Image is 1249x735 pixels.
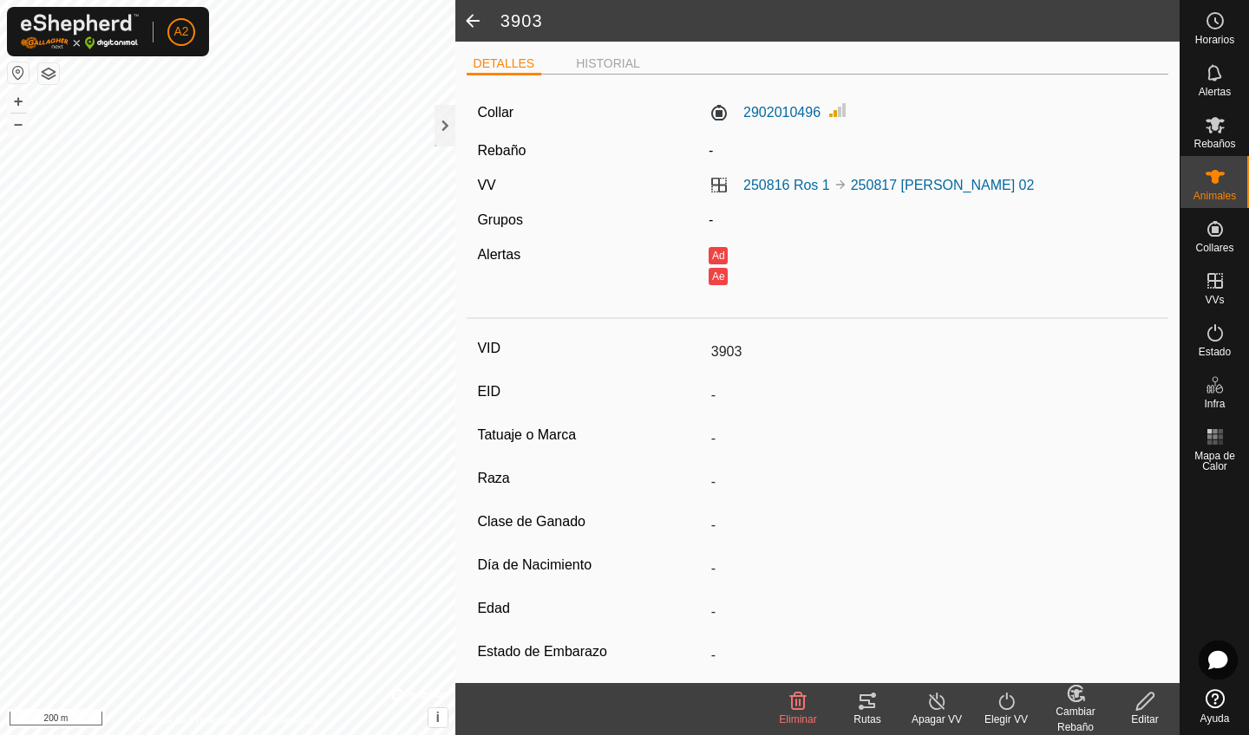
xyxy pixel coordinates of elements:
[477,597,703,620] label: Edad
[851,178,1035,192] a: 250817 [PERSON_NAME] 02
[477,337,703,360] label: VID
[709,247,728,264] button: Ad
[477,247,520,262] label: Alertas
[1185,451,1245,472] span: Mapa de Calor
[477,424,703,446] label: Tatuaje o Marca
[428,708,448,727] button: i
[709,102,821,123] label: 2902010496
[477,212,522,227] label: Grupos
[8,114,29,134] button: –
[834,178,847,192] img: hasta
[833,712,902,727] div: Rutas
[971,712,1041,727] div: Elegir VV
[1193,139,1235,149] span: Rebaños
[779,713,816,725] span: Eliminar
[702,210,1164,231] div: -
[38,63,59,84] button: Capas del Mapa
[1195,35,1234,45] span: Horarios
[477,511,703,533] label: Clase de Ganado
[467,55,542,75] li: DETALLES
[258,712,317,728] a: Contáctenos
[173,23,188,41] span: A2
[477,381,703,403] label: EID
[827,100,848,120] img: Intensidad de Señal
[477,641,703,663] label: Estado de Embarazo
[743,178,830,192] a: 250816 Ros 1
[477,143,526,158] label: Rebaño
[477,178,495,192] label: VV
[902,712,971,727] div: Apagar VV
[1110,712,1180,727] div: Editar
[569,55,647,73] li: HISTORIAL
[477,554,703,576] label: Día de Nacimiento
[1199,87,1231,97] span: Alertas
[21,14,139,49] img: Logo Gallagher
[500,10,1180,31] h2: 3903
[1193,191,1236,201] span: Animales
[138,712,238,728] a: Política de Privacidad
[1195,243,1233,253] span: Collares
[436,710,440,725] span: i
[1204,399,1225,409] span: Infra
[8,91,29,112] button: +
[1200,713,1230,724] span: Ayuda
[8,62,29,83] button: Restablecer Mapa
[709,268,728,285] button: Ae
[1205,295,1224,305] span: VVs
[477,102,513,123] label: Collar
[709,143,713,158] span: -
[1199,347,1231,357] span: Estado
[1041,704,1110,735] div: Cambiar Rebaño
[1180,682,1249,731] a: Ayuda
[477,467,703,490] label: Raza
